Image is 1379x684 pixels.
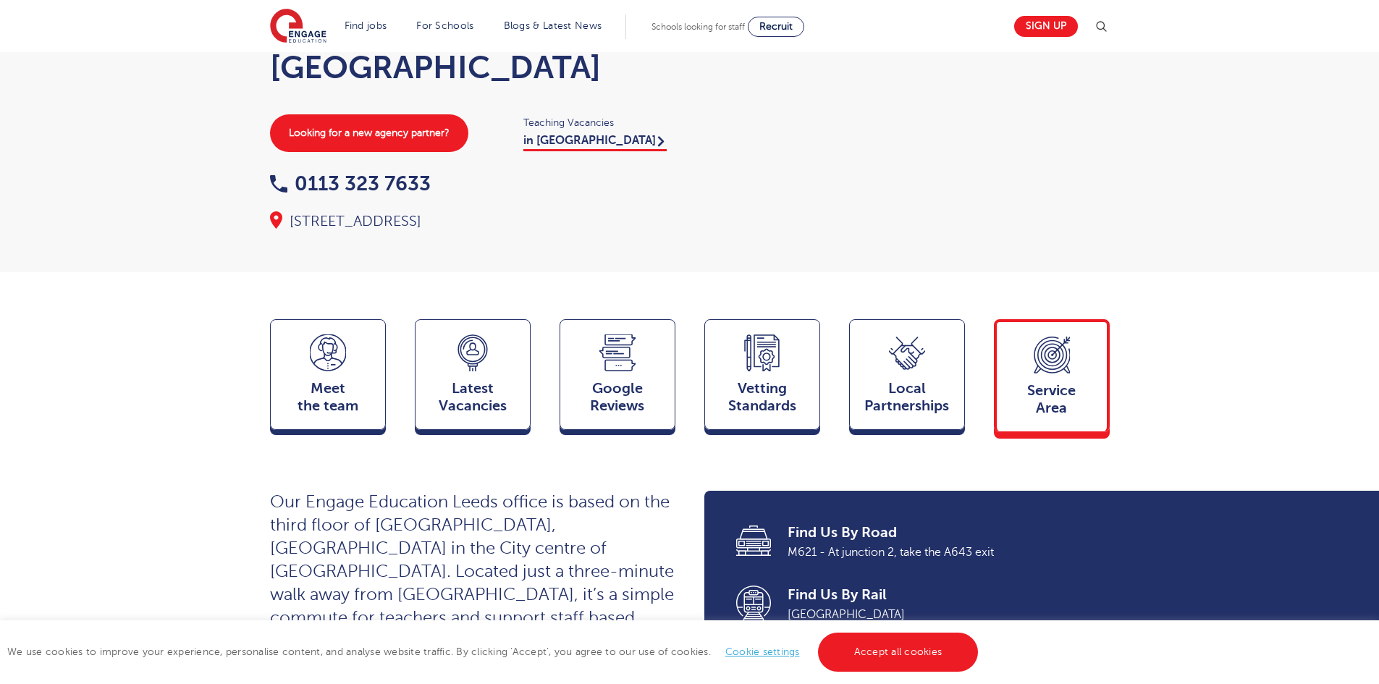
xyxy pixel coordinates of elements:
[725,646,800,657] a: Cookie settings
[523,134,667,151] a: in [GEOGRAPHIC_DATA]
[712,380,812,415] span: Vetting Standards
[818,633,979,672] a: Accept all cookies
[270,114,468,152] a: Looking for a new agency partner?
[788,585,1089,605] span: Find Us By Rail
[270,172,431,195] a: 0113 323 7633
[1014,16,1078,37] a: Sign up
[568,380,667,415] span: Google Reviews
[7,646,982,657] span: We use cookies to improve your experience, personalise content, and analyse website traffic. By c...
[416,20,473,31] a: For Schools
[704,319,820,436] a: VettingStandards
[270,9,326,45] img: Engage Education
[345,20,387,31] a: Find jobs
[788,523,1089,543] span: Find Us By Road
[788,605,1089,624] span: [GEOGRAPHIC_DATA]
[278,380,378,415] span: Meet the team
[423,380,523,415] span: Latest Vacancies
[994,319,1110,439] a: ServiceArea
[504,20,602,31] a: Blogs & Latest News
[788,543,1089,562] span: M621 - At junction 2, take the A643 exit
[1004,382,1100,417] span: Service Area
[857,380,957,415] span: Local Partnerships
[651,22,745,32] span: Schools looking for staff
[748,17,804,37] a: Recruit
[849,319,965,436] a: Local Partnerships
[759,21,793,32] span: Recruit
[415,319,531,436] a: LatestVacancies
[270,319,386,436] a: Meetthe team
[560,319,675,436] a: GoogleReviews
[270,211,675,232] div: [STREET_ADDRESS]
[523,114,675,131] span: Teaching Vacancies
